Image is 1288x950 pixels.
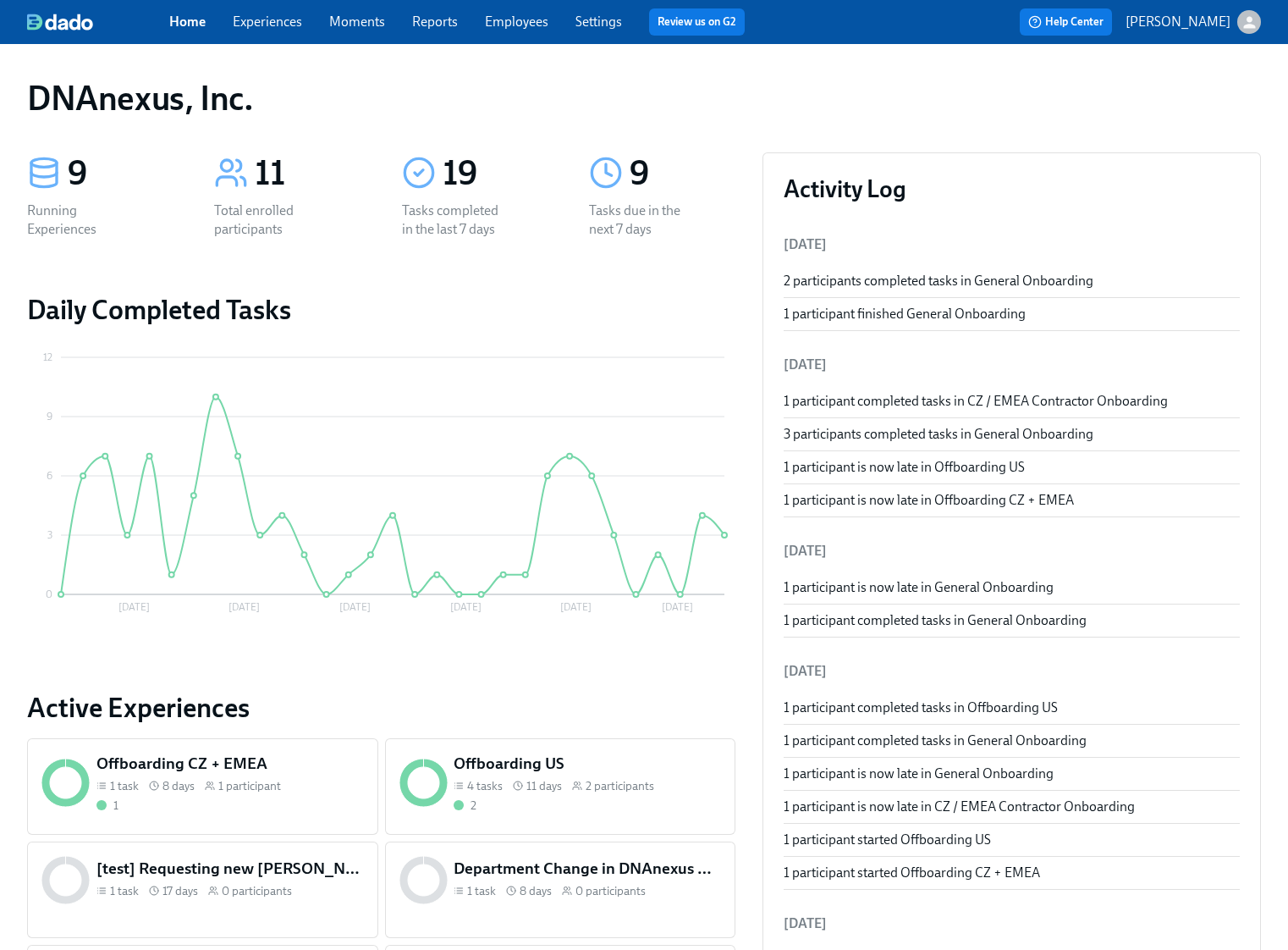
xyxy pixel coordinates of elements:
[485,14,548,30] a: Employees
[385,738,736,835] a: Offboarding US4 tasks 11 days2 participants2
[255,152,361,195] div: 11
[784,425,1240,444] div: 3 participants completed tasks in General Onboarding
[784,611,1240,630] div: 1 participant completed tasks in General Onboarding
[575,14,622,30] a: Settings
[784,392,1240,411] div: 1 participant completed tasks in CZ / EMEA Contractor Onboarding
[443,152,548,195] div: 19
[1126,13,1230,31] p: [PERSON_NAME]
[1126,10,1261,34] button: [PERSON_NAME]
[454,858,721,880] h5: Department Change in DNAnexus Organization
[450,601,482,613] tspan: [DATE]
[1028,14,1104,30] span: Help Center
[218,778,281,794] span: 1 participant
[47,411,52,423] tspan: 9
[784,458,1240,477] div: 1 participant is now late in Offboarding US
[68,152,173,195] div: 9
[784,864,1240,882] div: 1 participant started Offboarding CZ + EMEA
[784,305,1240,323] div: 1 participant finished General Onboarding
[412,14,458,30] a: Reports
[110,778,139,794] span: 1 task
[162,883,198,899] span: 17 days
[560,601,592,613] tspan: [DATE]
[110,883,139,899] span: 1 task
[467,883,496,899] span: 1 task
[784,798,1240,816] div: 1 participant is now late in CZ / EMEA Contractor Onboarding
[784,765,1240,783] div: 1 participant is now late in General Onboarding
[784,224,1240,265] li: [DATE]
[662,601,693,613] tspan: [DATE]
[784,345,1240,385] li: [DATE]
[586,778,654,794] span: 2 participants
[27,202,135,239] div: Running Experiences
[784,732,1240,750] div: 1 participant completed tasks in General Onboarding
[27,78,253,119] h1: DNAnexus, Inc.
[222,883,292,899] span: 0 participants
[402,202,510,239] div: Tasks completed in the last 7 days
[649,8,745,36] button: Review us on G2
[329,14,385,30] a: Moments
[630,152,735,195] div: 9
[575,883,646,899] span: 0 participants
[454,753,721,775] h5: Offboarding US
[27,14,93,30] img: dado
[43,351,52,363] tspan: 12
[228,601,260,613] tspan: [DATE]
[233,14,302,30] a: Experiences
[784,699,1240,717] div: 1 participant completed tasks in Offboarding US
[784,903,1240,944] li: [DATE]
[214,202,322,239] div: Total enrolled participants
[658,14,736,30] a: Review us on G2
[96,753,364,775] h5: Offboarding CZ + EMEA
[784,831,1240,849] div: 1 participant started Offboarding US
[96,858,364,880] h5: [test] Requesting new [PERSON_NAME] photos
[526,778,562,794] span: 11 days
[467,778,503,794] span: 4 tasks
[520,883,552,899] span: 8 days
[784,651,1240,692] li: [DATE]
[27,14,169,30] a: dado
[27,293,735,327] h2: Daily Completed Tasks
[471,798,476,814] div: 2
[113,798,118,814] div: 1
[96,798,118,814] div: Completed all due tasks
[784,174,1240,204] h3: Activity Log
[385,842,736,938] a: Department Change in DNAnexus Organization1 task 8 days0 participants
[784,491,1240,510] div: 1 participant is now late in Offboarding CZ + EMEA
[27,842,378,938] a: [test] Requesting new [PERSON_NAME] photos1 task 17 days0 participants
[784,531,1240,572] li: [DATE]
[589,202,697,239] div: Tasks due in the next 7 days
[47,529,52,541] tspan: 3
[162,778,195,794] span: 8 days
[169,14,206,30] a: Home
[27,738,378,835] a: Offboarding CZ + EMEA1 task 8 days1 participant1
[339,601,371,613] tspan: [DATE]
[1020,8,1112,36] button: Help Center
[118,601,150,613] tspan: [DATE]
[784,578,1240,597] div: 1 participant is now late in General Onboarding
[27,691,735,725] a: Active Experiences
[454,798,476,814] div: Completed all due tasks
[47,470,52,482] tspan: 6
[46,588,52,600] tspan: 0
[784,272,1240,290] div: 2 participants completed tasks in General Onboarding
